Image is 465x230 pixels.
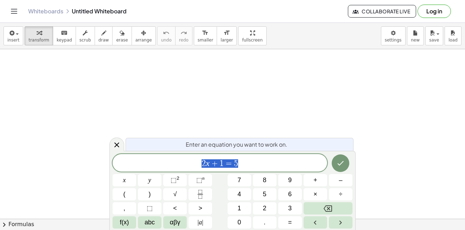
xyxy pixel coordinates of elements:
button: format_sizelarger [217,26,237,45]
button: Left arrow [304,216,327,229]
span: ⬚ [147,204,153,213]
button: Superscript [189,174,212,186]
button: 3 [278,202,302,215]
button: redoredo [175,26,192,45]
span: arrange [135,38,152,43]
button: Fraction [189,188,212,200]
button: Minus [329,174,352,186]
span: 1 [219,159,224,168]
span: 9 [288,175,292,185]
span: ⬚ [196,177,202,184]
button: erase [112,26,132,45]
span: load [448,38,458,43]
span: f(x) [120,218,129,227]
span: 8 [263,175,266,185]
button: 7 [228,174,251,186]
button: Less than [163,202,187,215]
span: 5 [234,159,238,168]
button: Collaborate Live [348,5,416,18]
span: undo [161,38,172,43]
span: = [224,159,234,168]
button: ( [113,188,136,200]
span: ) [149,190,151,199]
span: 1 [237,204,241,213]
button: . [253,216,276,229]
button: transform [25,26,53,45]
button: 9 [278,174,302,186]
span: redo [179,38,189,43]
span: = [288,218,292,227]
button: 2 [253,202,276,215]
button: Square root [163,188,187,200]
button: Plus [304,174,327,186]
span: abc [145,218,155,227]
sup: 2 [177,175,179,181]
button: draw [95,26,113,45]
sup: n [202,175,205,181]
a: Whiteboards [28,8,63,15]
button: load [445,26,461,45]
span: Enter an equation you want to work on. [186,140,287,149]
i: redo [180,29,187,37]
button: Squared [163,174,187,186]
span: + [313,175,317,185]
button: Absolute value [189,216,212,229]
button: new [407,26,424,45]
button: y [138,174,161,186]
span: + [210,159,220,168]
span: 2 [202,159,206,168]
span: ÷ [339,190,343,199]
span: 6 [288,190,292,199]
span: × [313,190,317,199]
button: Alphabet [138,216,161,229]
i: keyboard [61,29,68,37]
button: Backspace [304,202,352,215]
button: undoundo [157,26,176,45]
button: , [113,202,136,215]
button: 8 [253,174,276,186]
span: new [411,38,420,43]
span: ( [123,190,126,199]
span: x [123,175,126,185]
span: a [198,218,203,227]
button: keyboardkeypad [53,26,76,45]
span: | [202,219,203,226]
button: Times [304,188,327,200]
span: y [148,175,151,185]
button: Toggle navigation [8,6,20,17]
span: 0 [237,218,241,227]
button: fullscreen [238,26,266,45]
button: insert [4,26,23,45]
span: | [198,219,199,226]
button: 0 [228,216,251,229]
span: > [198,204,202,213]
span: . [264,218,266,227]
button: scrub [76,26,95,45]
button: Divide [329,188,352,200]
span: 3 [288,204,292,213]
span: fullscreen [242,38,262,43]
span: larger [221,38,233,43]
button: save [425,26,443,45]
button: arrange [132,26,156,45]
span: erase [116,38,128,43]
i: format_size [223,29,230,37]
span: 4 [237,190,241,199]
button: Log in [418,5,451,18]
span: 2 [263,204,266,213]
button: Done [332,154,349,172]
button: 1 [228,202,251,215]
button: 6 [278,188,302,200]
span: < [173,204,177,213]
span: Collaborate Live [354,8,410,14]
span: 7 [237,175,241,185]
span: αβγ [170,218,180,227]
span: √ [173,190,177,199]
button: 4 [228,188,251,200]
span: draw [98,38,109,43]
button: Equals [278,216,302,229]
span: ⬚ [171,177,177,184]
button: 5 [253,188,276,200]
i: format_size [202,29,209,37]
span: settings [385,38,402,43]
